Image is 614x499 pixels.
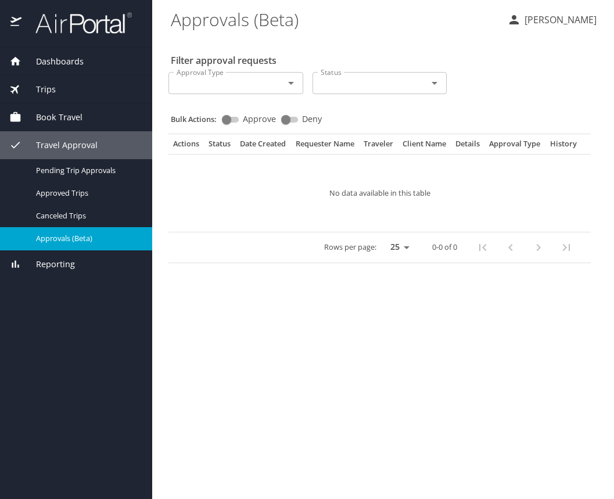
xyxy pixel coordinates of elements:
[302,115,322,123] span: Deny
[291,139,359,154] th: Requester Name
[36,188,138,199] span: Approved Trips
[171,51,277,70] h2: Filter approval requests
[426,75,443,91] button: Open
[171,114,226,124] p: Bulk Actions:
[398,139,451,154] th: Client Name
[381,239,414,256] select: rows per page
[171,1,498,37] h1: Approvals (Beta)
[235,139,290,154] th: Date Created
[204,139,235,154] th: Status
[484,139,545,154] th: Approval Type
[21,83,56,96] span: Trips
[168,139,204,154] th: Actions
[21,139,98,152] span: Travel Approval
[21,55,84,68] span: Dashboards
[21,111,82,124] span: Book Travel
[203,189,556,197] p: No data available in this table
[23,12,132,34] img: airportal-logo.png
[359,139,398,154] th: Traveler
[36,210,138,221] span: Canceled Trips
[10,12,23,34] img: icon-airportal.png
[36,233,138,244] span: Approvals (Beta)
[545,139,581,154] th: History
[502,9,601,30] button: [PERSON_NAME]
[21,258,75,271] span: Reporting
[168,139,591,263] table: Approval table
[324,243,376,251] p: Rows per page:
[36,165,138,176] span: Pending Trip Approvals
[521,13,597,27] p: [PERSON_NAME]
[451,139,484,154] th: Details
[283,75,299,91] button: Open
[243,115,276,123] span: Approve
[432,243,457,251] p: 0-0 of 0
